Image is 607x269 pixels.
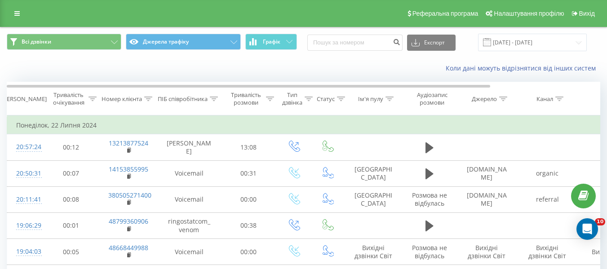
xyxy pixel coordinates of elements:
[51,91,86,106] div: Тривалість очікування
[245,34,297,50] button: Графік
[102,95,142,103] div: Номер клієнта
[43,212,99,238] td: 00:01
[158,239,221,265] td: Voicemail
[456,239,517,265] td: Вихідні дзвінки Світ
[16,165,34,182] div: 20:50:31
[221,134,277,160] td: 13:08
[228,91,264,106] div: Тривалість розмови
[221,239,277,265] td: 00:00
[494,10,564,17] span: Налаштування профілю
[407,35,456,51] button: Експорт
[158,186,221,212] td: Voicemail
[344,160,403,186] td: [GEOGRAPHIC_DATA]
[43,239,99,265] td: 00:05
[517,186,578,212] td: referral
[158,160,221,186] td: Voicemail
[158,134,221,160] td: [PERSON_NAME]
[16,138,34,156] div: 20:57:24
[109,165,148,173] a: 14153855995
[43,186,99,212] td: 00:08
[576,218,598,240] div: Open Intercom Messenger
[344,186,403,212] td: [GEOGRAPHIC_DATA]
[579,10,595,17] span: Вихід
[109,217,148,225] a: 48799360906
[472,95,497,103] div: Джерело
[16,217,34,234] div: 19:06:29
[221,212,277,238] td: 00:38
[158,95,208,103] div: ПІБ співробітника
[126,34,240,50] button: Джерела трафіку
[344,239,403,265] td: Вихідні дзвінки Світ
[16,191,34,208] div: 20:11:41
[517,239,578,265] td: Вихідні дзвінки Світ
[358,95,383,103] div: Ім'я пулу
[412,191,447,207] span: Розмова не відбулась
[412,10,479,17] span: Реферальна програма
[221,160,277,186] td: 00:31
[43,160,99,186] td: 00:07
[536,95,553,103] div: Канал
[317,95,335,103] div: Статус
[109,139,148,147] a: 13213877524
[43,134,99,160] td: 00:12
[22,38,51,45] span: Всі дзвінки
[456,186,517,212] td: [DOMAIN_NAME]
[410,91,454,106] div: Аудіозапис розмови
[412,243,447,260] span: Розмова не відбулась
[456,160,517,186] td: [DOMAIN_NAME]
[16,243,34,260] div: 19:04:03
[109,243,148,252] a: 48668449988
[595,218,605,225] span: 10
[158,212,221,238] td: ringostatcom_venom
[517,160,578,186] td: organic
[446,64,600,72] a: Коли дані можуть відрізнятися вiд інших систем
[307,35,403,51] input: Пошук за номером
[108,191,151,199] a: 380505271400
[1,95,47,103] div: [PERSON_NAME]
[282,91,302,106] div: Тип дзвінка
[263,39,280,45] span: Графік
[7,34,121,50] button: Всі дзвінки
[221,186,277,212] td: 00:00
